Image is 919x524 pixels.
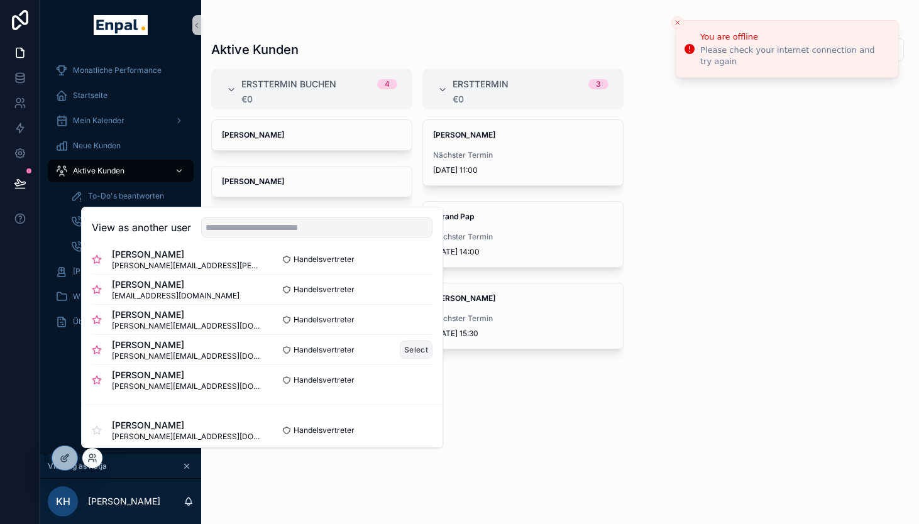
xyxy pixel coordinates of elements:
div: Please check your internet connection and try again [700,45,888,67]
span: [PERSON_NAME][EMAIL_ADDRESS][DOMAIN_NAME] [112,432,262,442]
span: Handelsvertreter [294,315,355,325]
div: scrollable content [40,50,201,349]
a: [PERSON_NAME]Nächster Termin[DATE] 11:00 [422,119,624,186]
span: [PERSON_NAME] [112,419,262,432]
span: Handelsvertreter [294,285,355,295]
a: Ersttermine buchen [63,210,194,232]
span: [PERSON_NAME][EMAIL_ADDRESS][DOMAIN_NAME] [112,321,262,331]
span: [PERSON_NAME][EMAIL_ADDRESS][DOMAIN_NAME] [112,351,262,361]
a: Startseite [48,84,194,107]
span: [DATE] 15:30 [433,329,613,339]
a: Monatliche Performance [48,59,194,82]
div: €0 [453,94,608,104]
span: KH [56,494,70,509]
strong: [PERSON_NAME] [222,130,284,139]
span: [PERSON_NAME] [112,339,262,351]
span: [PERSON_NAME][EMAIL_ADDRESS][DOMAIN_NAME] [112,381,262,391]
span: [PERSON_NAME] [112,248,262,261]
h2: View as another user [92,220,191,235]
span: Handelsvertreter [294,254,355,265]
a: Lorand PapNächster Termin[DATE] 14:00 [422,201,624,268]
span: Über mich [73,317,110,327]
span: Nächster Termin [433,232,613,242]
a: Wissensdatenbank [48,285,194,308]
span: [DATE] 14:00 [433,247,613,257]
span: Nächster Termin [433,150,613,160]
a: [PERSON_NAME] [211,119,412,151]
strong: [PERSON_NAME] [433,293,495,303]
span: [PERSON_NAME] [112,308,262,321]
div: You are offline [700,31,888,43]
span: Handelsvertreter [294,345,355,355]
strong: Lorand Pap [433,212,474,221]
span: To-Do's beantworten [88,191,164,201]
span: Aktive Kunden [73,166,124,176]
span: [PERSON_NAME][EMAIL_ADDRESS][PERSON_NAME][DOMAIN_NAME] [112,261,262,271]
span: Mein Kalender [73,116,124,126]
div: €0 [241,94,397,104]
button: Select [400,341,432,359]
strong: [PERSON_NAME] [222,177,284,186]
span: [PERSON_NAME] [73,266,134,276]
span: Neue Kunden [73,141,121,151]
span: Ersttermin [453,78,509,90]
span: Handelsvertreter [294,425,355,435]
span: Handelsvertreter [294,375,355,385]
h1: Aktive Kunden [211,41,299,58]
a: [PERSON_NAME]Nächster Termin[DATE] 15:30 [422,283,624,349]
span: Monatliche Performance [73,65,162,75]
div: 3 [596,79,601,89]
img: App logo [94,15,147,35]
a: [PERSON_NAME] [211,166,412,197]
span: Wissensdatenbank [73,292,140,302]
span: Nächster Termin [433,314,613,324]
span: [EMAIL_ADDRESS][DOMAIN_NAME] [112,291,239,301]
button: Close toast [671,16,684,29]
a: Mein Kalender [48,109,194,132]
span: Startseite [73,90,107,101]
a: Abschlusstermine buchen [63,235,194,258]
span: [DATE] 11:00 [433,165,613,175]
a: Über mich [48,310,194,333]
a: To-Do's beantworten [63,185,194,207]
span: [PERSON_NAME] [112,278,239,291]
a: Aktive Kunden [48,160,194,182]
div: 4 [385,79,390,89]
a: Neue Kunden [48,134,194,157]
strong: [PERSON_NAME] [433,130,495,139]
span: [PERSON_NAME] [112,369,262,381]
span: Ersttermin buchen [241,78,336,90]
p: [PERSON_NAME] [88,495,160,508]
a: [PERSON_NAME] [48,260,194,283]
